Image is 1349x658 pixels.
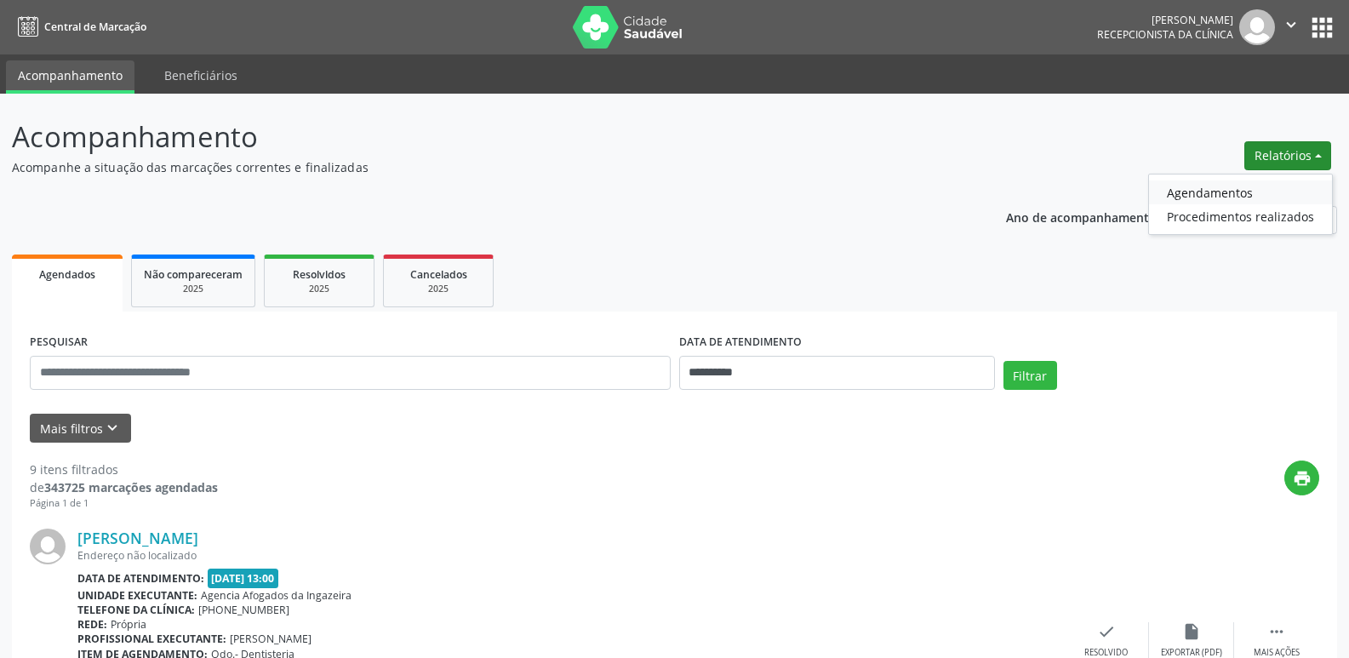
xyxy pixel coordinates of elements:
div: [PERSON_NAME] [1097,13,1233,27]
b: Telefone da clínica: [77,603,195,617]
b: Unidade executante: [77,588,197,603]
b: Profissional executante: [77,632,226,646]
a: [PERSON_NAME] [77,529,198,547]
strong: 343725 marcações agendadas [44,479,218,495]
i: print [1293,469,1312,488]
div: Página 1 de 1 [30,496,218,511]
div: Endereço não localizado [77,548,1064,563]
i: insert_drive_file [1182,622,1201,641]
div: 9 itens filtrados [30,461,218,478]
div: 2025 [277,283,362,295]
button: Mais filtroskeyboard_arrow_down [30,414,131,443]
button: Filtrar [1003,361,1057,390]
label: PESQUISAR [30,329,88,356]
label: DATA DE ATENDIMENTO [679,329,802,356]
a: Central de Marcação [12,13,146,41]
a: Procedimentos realizados [1149,204,1332,228]
span: Agencia Afogados da Ingazeira [201,588,352,603]
a: Agendamentos [1149,180,1332,204]
b: Data de atendimento: [77,571,204,586]
span: Não compareceram [144,267,243,282]
span: Resolvidos [293,267,346,282]
span: [PERSON_NAME] [230,632,312,646]
div: de [30,478,218,496]
button: apps [1307,13,1337,43]
ul: Relatórios [1148,174,1333,235]
span: Cancelados [410,267,467,282]
span: Recepcionista da clínica [1097,27,1233,42]
img: img [1239,9,1275,45]
p: Acompanhamento [12,116,940,158]
b: Rede: [77,617,107,632]
div: 2025 [396,283,481,295]
button: print [1284,461,1319,495]
i:  [1267,622,1286,641]
span: [PHONE_NUMBER] [198,603,289,617]
span: Agendados [39,267,95,282]
button:  [1275,9,1307,45]
a: Acompanhamento [6,60,134,94]
button: Relatórios [1244,141,1331,170]
p: Acompanhe a situação das marcações correntes e finalizadas [12,158,940,176]
span: [DATE] 13:00 [208,569,279,588]
p: Ano de acompanhamento [1006,206,1157,227]
a: Beneficiários [152,60,249,90]
span: Central de Marcação [44,20,146,34]
i:  [1282,15,1300,34]
span: Própria [111,617,146,632]
div: 2025 [144,283,243,295]
i: keyboard_arrow_down [103,419,122,438]
img: img [30,529,66,564]
i: check [1097,622,1116,641]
